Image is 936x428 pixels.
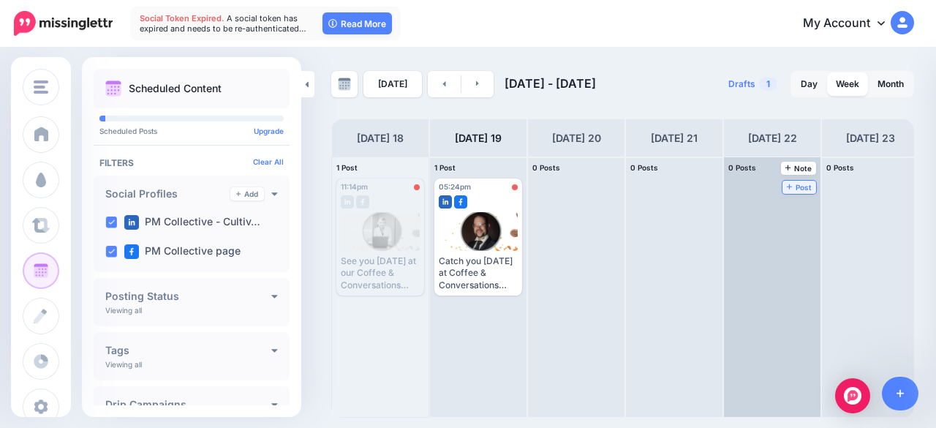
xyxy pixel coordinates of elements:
[140,13,224,23] span: Social Token Expired.
[105,360,142,369] p: Viewing all
[835,378,870,413] div: Open Intercom Messenger
[254,127,284,135] a: Upgrade
[105,399,271,410] h4: Drip Campaigns
[630,163,658,172] span: 0 Posts
[341,182,368,191] span: 11:14pm
[341,255,420,291] div: See you [DATE] at our Coffee & Conversations catch-up! Join host [PERSON_NAME] from Blackbook Sol...
[869,72,913,96] a: Month
[434,163,456,172] span: 1 Post
[356,195,369,209] img: facebook-grey-square.png
[357,129,404,147] h4: [DATE] 18
[105,306,142,315] p: Viewing all
[124,215,139,230] img: linkedin-square.png
[728,80,755,89] span: Drafts
[124,244,241,259] label: PM Collective page
[454,195,467,209] img: facebook-square.png
[782,181,817,194] a: Post
[99,157,284,168] h4: Filters
[439,195,452,209] img: linkedin-square.png
[759,77,777,91] span: 1
[827,72,868,96] a: Week
[785,165,812,172] span: Note
[99,127,284,135] p: Scheduled Posts
[253,157,284,166] a: Clear All
[14,11,113,36] img: Missinglettr
[336,163,358,172] span: 1 Post
[505,76,596,91] span: [DATE] - [DATE]
[439,255,518,291] div: Catch you [DATE] at Coffee & Conversations with [PERSON_NAME]! 👋
[748,129,797,147] h4: [DATE] 22
[792,72,826,96] a: Day
[787,184,812,191] span: Post
[363,71,422,97] a: [DATE]
[124,215,260,230] label: PM Collective - Cultiv…
[439,182,471,191] span: 05:24pm
[105,80,121,97] img: calendar.png
[105,291,271,301] h4: Posting Status
[129,83,222,94] p: Scheduled Content
[455,129,502,147] h4: [DATE] 19
[781,162,817,175] a: Note
[338,78,351,91] img: calendar-grey-darker.png
[230,187,264,200] a: Add
[322,12,392,34] a: Read More
[728,163,756,172] span: 0 Posts
[532,163,560,172] span: 0 Posts
[105,189,230,199] h4: Social Profiles
[720,71,786,97] a: Drafts1
[826,163,854,172] span: 0 Posts
[846,129,895,147] h4: [DATE] 23
[124,244,139,259] img: facebook-square.png
[140,13,306,34] span: A social token has expired and needs to be re-authenticated…
[788,6,914,42] a: My Account
[34,80,48,94] img: menu.png
[552,129,601,147] h4: [DATE] 20
[105,345,271,356] h4: Tags
[341,195,354,209] img: linkedin-grey-square.png
[651,129,698,147] h4: [DATE] 21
